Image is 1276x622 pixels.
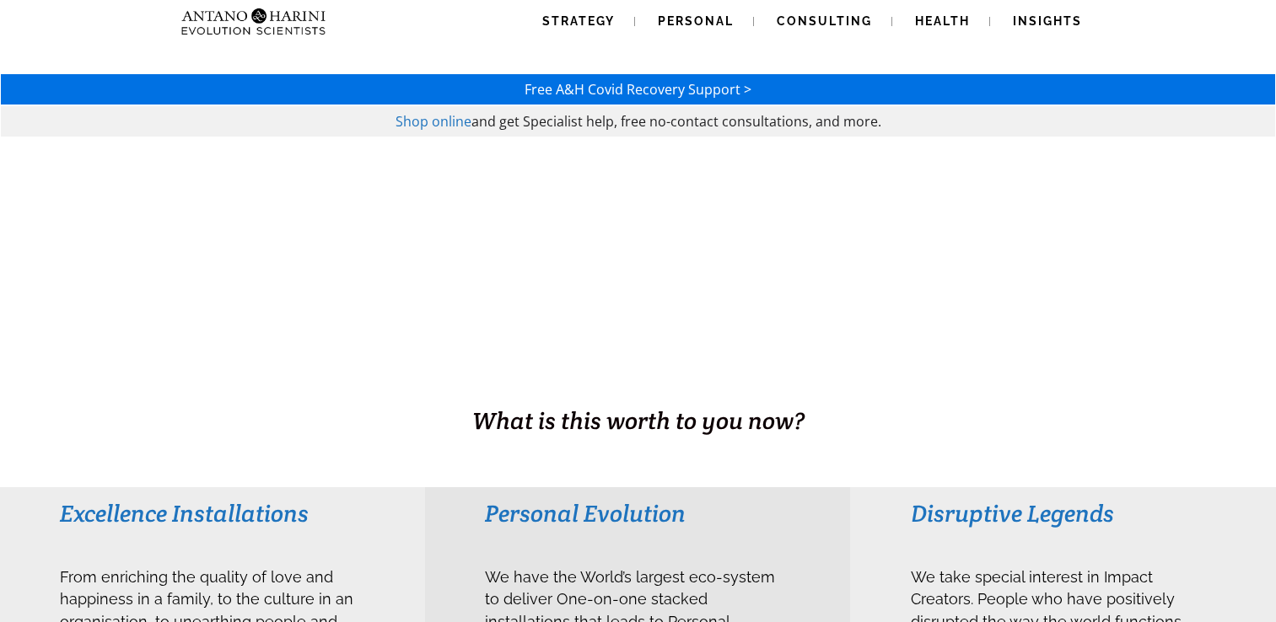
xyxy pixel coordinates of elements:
[911,498,1215,528] h3: Disruptive Legends
[2,368,1274,404] h1: BUSINESS. HEALTH. Family. Legacy
[542,14,615,28] span: Strategy
[777,14,872,28] span: Consulting
[60,498,364,528] h3: Excellence Installations
[396,112,471,131] a: Shop online
[471,112,881,131] span: and get Specialist help, free no-contact consultations, and more.
[485,498,789,528] h3: Personal Evolution
[915,14,970,28] span: Health
[1013,14,1082,28] span: Insights
[525,80,751,99] a: Free A&H Covid Recovery Support >
[472,405,805,436] span: What is this worth to you now?
[658,14,734,28] span: Personal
